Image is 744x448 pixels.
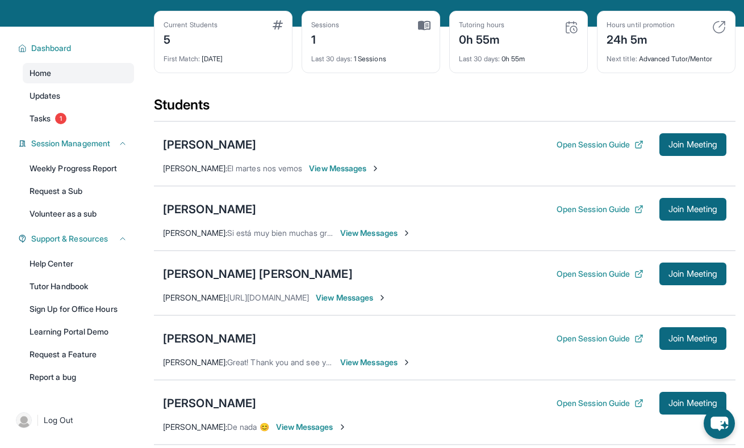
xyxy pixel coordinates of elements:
span: Si está muy bien muchas gracias [227,228,345,238]
img: card [565,20,578,34]
div: 0h 55m [459,29,504,48]
span: Great! Thank you and see you in a bit. [227,357,363,367]
span: Home [30,67,51,79]
span: | [36,413,39,427]
div: Hours until promotion [607,20,675,29]
div: [DATE] [164,48,283,64]
a: Tasks1 [23,108,134,129]
span: [URL][DOMAIN_NAME] [227,293,309,302]
span: [PERSON_NAME] : [163,422,227,432]
div: [PERSON_NAME] [163,137,256,153]
img: Chevron-Right [338,422,347,432]
span: [PERSON_NAME] : [163,357,227,367]
span: Join Meeting [668,271,717,277]
div: 0h 55m [459,48,578,64]
img: card [418,20,430,31]
span: View Messages [340,227,411,239]
span: First Match : [164,54,200,63]
button: chat-button [704,408,735,439]
span: Support & Resources [31,233,108,244]
div: Sessions [311,20,340,29]
span: 1 [55,113,66,124]
div: [PERSON_NAME] [163,331,256,346]
button: Join Meeting [659,327,726,350]
button: Support & Resources [27,233,127,244]
div: [PERSON_NAME] [163,395,256,411]
button: Join Meeting [659,133,726,156]
span: Join Meeting [668,335,717,342]
span: Log Out [44,415,73,426]
span: [PERSON_NAME] : [163,163,227,173]
a: Report a bug [23,367,134,387]
span: Join Meeting [668,206,717,213]
div: Current Students [164,20,218,29]
span: View Messages [316,292,387,303]
img: Chevron-Right [402,229,411,238]
a: Updates [23,86,134,106]
span: Last 30 days : [459,54,500,63]
div: 24h 5m [607,29,675,48]
img: card [712,20,726,34]
div: Advanced Tutor/Mentor [607,48,726,64]
button: Open Session Guide [557,333,643,344]
img: card [273,20,283,29]
img: Chevron-Right [371,164,380,173]
a: Volunteer as a sub [23,204,134,224]
img: Chevron-Right [378,293,387,302]
div: 5 [164,29,218,48]
a: Sign Up for Office Hours [23,299,134,319]
span: Session Management [31,138,110,149]
button: Join Meeting [659,263,726,285]
a: Request a Sub [23,181,134,201]
span: Join Meeting [668,141,717,148]
a: |Log Out [11,408,134,433]
span: View Messages [309,163,380,174]
span: De nada 😊 [227,422,269,432]
button: Join Meeting [659,198,726,221]
a: Tutor Handbook [23,276,134,297]
a: Weekly Progress Report [23,158,134,179]
button: Open Session Guide [557,268,643,280]
img: user-img [16,412,32,428]
span: [PERSON_NAME] : [163,228,227,238]
a: Request a Feature [23,344,134,365]
span: Last 30 days : [311,54,352,63]
span: Dashboard [31,43,72,54]
div: [PERSON_NAME] [PERSON_NAME] [163,266,353,282]
span: El martes nos vemos [227,163,302,173]
span: Next title : [607,54,637,63]
a: Help Center [23,253,134,274]
div: [PERSON_NAME] [163,201,256,217]
div: Tutoring hours [459,20,504,29]
span: View Messages [276,421,347,433]
span: Updates [30,90,61,102]
a: Learning Portal Demo [23,322,134,342]
span: Join Meeting [668,400,717,407]
a: Home [23,63,134,83]
button: Session Management [27,138,127,149]
span: View Messages [340,357,411,368]
span: Tasks [30,113,51,124]
button: Open Session Guide [557,398,643,409]
button: Dashboard [27,43,127,54]
div: Students [154,96,735,121]
span: [PERSON_NAME] : [163,293,227,302]
div: 1 Sessions [311,48,430,64]
img: Chevron-Right [402,358,411,367]
button: Open Session Guide [557,204,643,215]
button: Open Session Guide [557,139,643,150]
button: Join Meeting [659,392,726,415]
div: 1 [311,29,340,48]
